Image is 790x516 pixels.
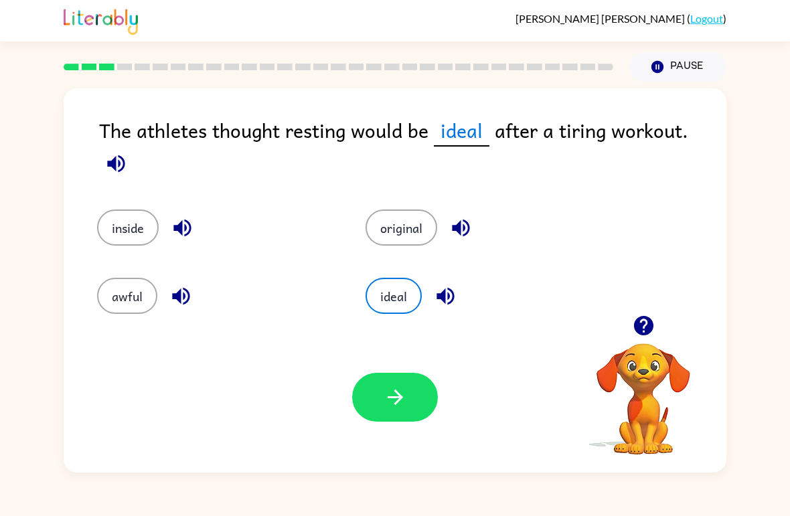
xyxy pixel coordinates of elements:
span: ideal [434,115,489,147]
div: The athletes thought resting would be after a tiring workout. [99,115,726,183]
button: awful [97,278,157,314]
button: ideal [366,278,422,314]
button: original [366,209,437,246]
div: ( ) [516,12,726,25]
button: Pause [629,52,726,82]
video: Your browser must support playing .mp4 files to use Literably. Please try using another browser. [576,323,710,456]
img: Literably [64,5,138,35]
span: [PERSON_NAME] [PERSON_NAME] [516,12,687,25]
a: Logout [690,12,723,25]
button: inside [97,209,159,246]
